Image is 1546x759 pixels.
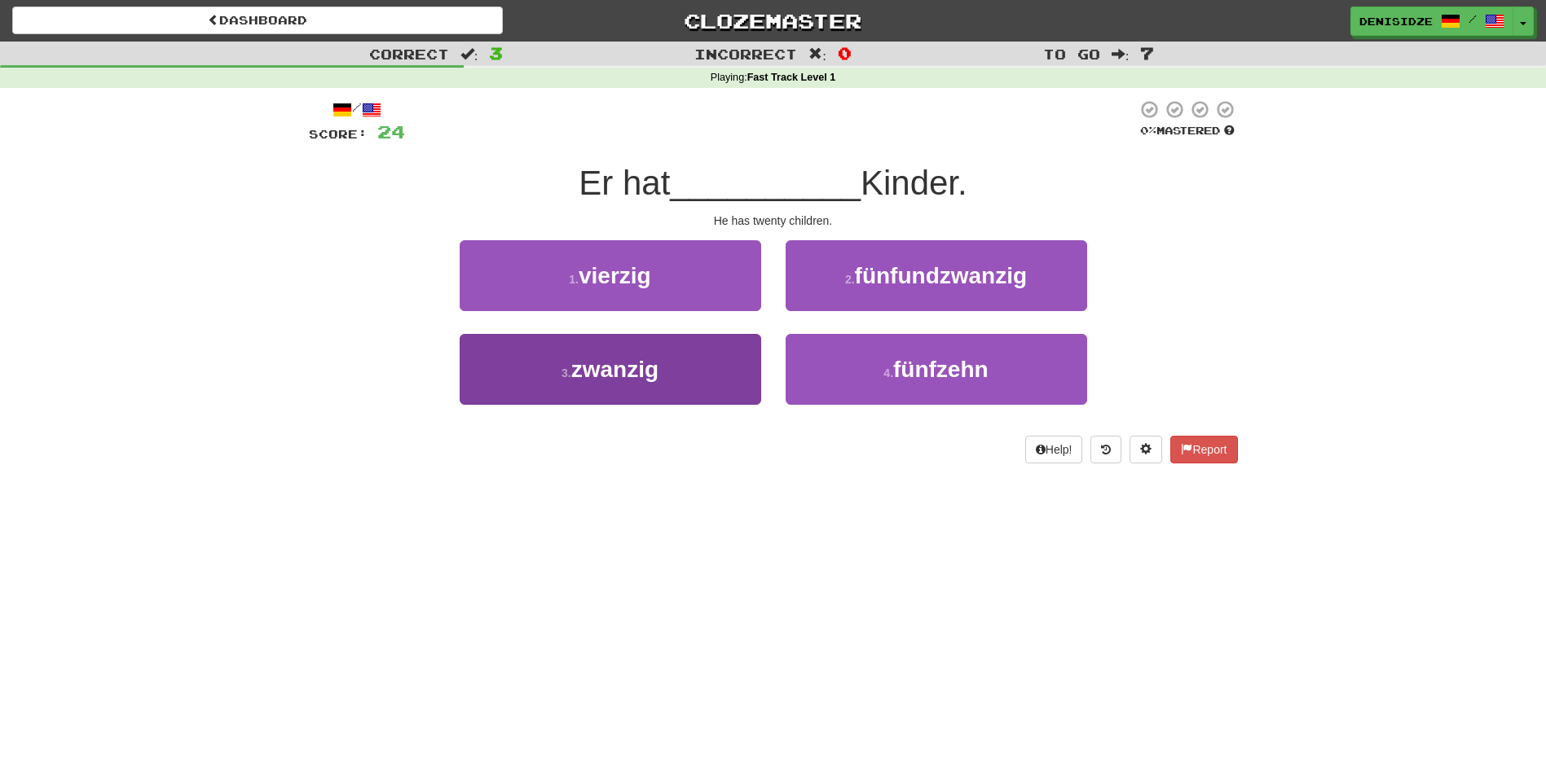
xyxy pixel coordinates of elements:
span: : [460,47,478,61]
a: Dashboard [12,7,503,34]
span: 0 [838,43,852,63]
a: denisidze / [1350,7,1513,36]
div: / [309,99,405,120]
span: Incorrect [694,46,797,62]
button: Round history (alt+y) [1090,436,1121,463]
a: Clozemaster [527,7,1018,35]
span: denisidze [1359,14,1433,29]
span: To go [1043,46,1100,62]
button: 2.fünfundzwanzig [786,240,1087,311]
small: 4 . [883,366,893,379]
span: Correct [369,46,449,62]
div: He has twenty children. [309,213,1238,229]
span: fünfundzwanzig [855,263,1028,288]
button: Report [1170,436,1237,463]
button: 4.fünfzehn [786,334,1087,405]
span: 0 % [1140,124,1156,137]
span: / [1469,13,1477,24]
small: 2 . [845,273,855,286]
span: : [808,47,826,61]
span: : [1112,47,1130,61]
span: vierzig [579,263,651,288]
span: Score: [309,127,368,141]
button: Help! [1025,436,1083,463]
span: 3 [489,43,503,63]
span: zwanzig [571,357,658,382]
div: Mastered [1137,124,1238,138]
small: 3 . [562,366,571,379]
span: Er hat [579,164,670,202]
button: 3.zwanzig [460,334,761,405]
span: 7 [1140,43,1154,63]
small: 1 . [569,273,579,286]
strong: Fast Track Level 1 [747,72,836,83]
span: 24 [377,121,405,142]
span: Kinder. [861,164,967,202]
button: 1.vierzig [460,240,761,311]
span: __________ [670,164,861,202]
span: fünfzehn [893,357,989,382]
